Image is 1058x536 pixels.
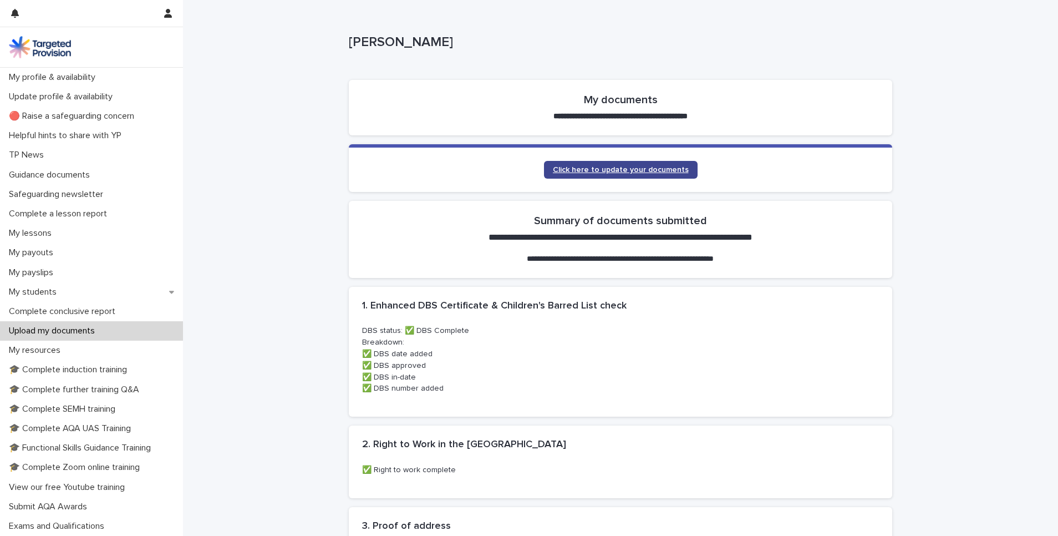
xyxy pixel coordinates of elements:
[349,34,888,50] p: [PERSON_NAME]
[4,482,134,493] p: View our free Youtube training
[4,502,96,512] p: Submit AQA Awards
[4,462,149,473] p: 🎓 Complete Zoom online training
[4,267,62,278] p: My payslips
[4,189,112,200] p: Safeguarding newsletter
[4,306,124,317] p: Complete conclusive report
[4,521,113,532] p: Exams and Qualifications
[4,404,124,414] p: 🎓 Complete SEMH training
[362,520,451,533] h2: 3. Proof of address
[4,385,148,395] p: 🎓 Complete further training Q&A
[4,423,140,434] p: 🎓 Complete AQA UAS Training
[362,325,879,395] p: DBS status: ✅ DBS Complete Breakdown: ✅ DBS date added ✅ DBS approved ✅ DBS in-date ✅ DBS number ...
[534,214,707,227] h2: Summary of documents submitted
[362,300,627,312] h2: 1. Enhanced DBS Certificate & Children's Barred List check
[4,72,104,83] p: My profile & availability
[4,209,116,219] p: Complete a lesson report
[4,247,62,258] p: My payouts
[4,111,143,122] p: 🔴 Raise a safeguarding concern
[544,161,698,179] a: Click here to update your documents
[4,365,136,375] p: 🎓 Complete induction training
[362,464,879,476] p: ✅ Right to work complete
[584,93,658,107] h2: My documents
[4,228,60,239] p: My lessons
[4,345,69,356] p: My resources
[9,36,71,58] img: M5nRWzHhSzIhMunXDL62
[4,443,160,453] p: 🎓 Functional Skills Guidance Training
[4,92,121,102] p: Update profile & availability
[4,150,53,160] p: TP News
[553,166,689,174] span: Click here to update your documents
[4,170,99,180] p: Guidance documents
[4,287,65,297] p: My students
[4,326,104,336] p: Upload my documents
[4,130,130,141] p: Helpful hints to share with YP
[362,439,566,451] h2: 2. Right to Work in the [GEOGRAPHIC_DATA]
